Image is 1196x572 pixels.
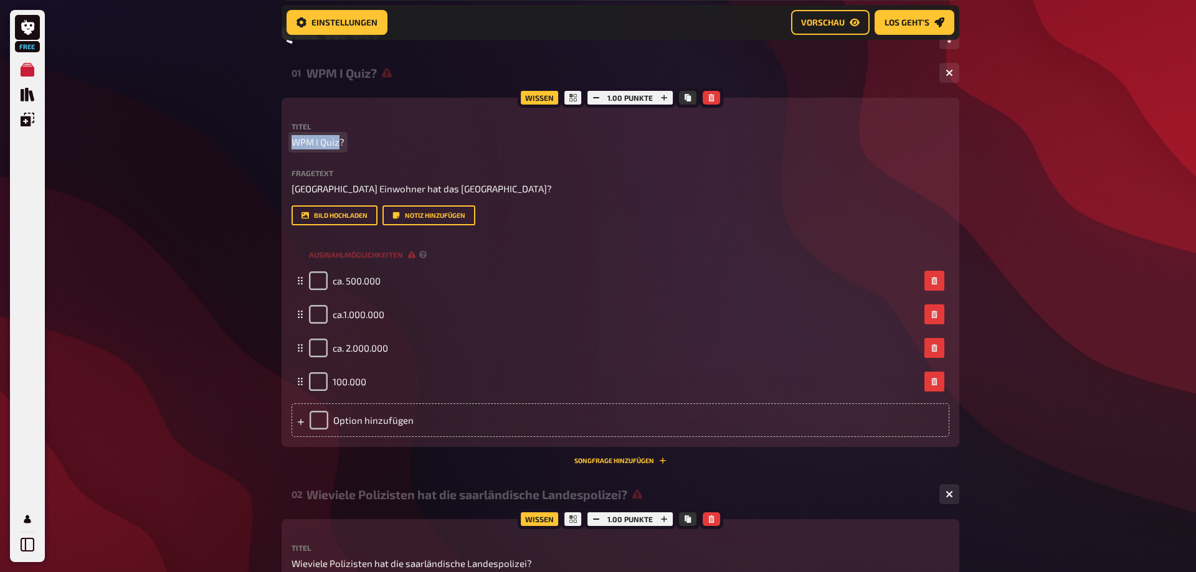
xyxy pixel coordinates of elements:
button: Notiz hinzufügen [382,205,475,225]
button: Kopieren [679,91,696,105]
a: Einstellungen [287,10,387,35]
a: Quiz Sammlung [15,82,40,107]
a: Los geht's [875,10,954,35]
span: Einstellungen [311,18,377,27]
label: Titel [292,123,949,130]
span: ca.1.000.000 [333,309,384,320]
span: ca. 2.000.000 [333,342,388,354]
label: Titel [292,544,949,551]
span: Auswahlmöglichkeiten [309,250,415,260]
div: 1.00 Punkte [584,509,676,529]
span: Vorschau [801,18,845,27]
span: Los geht's [885,18,929,27]
button: Kopieren [679,512,696,526]
span: 100.000 [333,376,366,387]
span: ca. 500.000 [333,275,381,286]
div: 1.00 Punkte [584,88,676,108]
button: Bild hochladen [292,205,377,225]
span: Free [16,43,39,50]
div: WPM I Quiz? [306,66,929,80]
a: Einblendungen [15,107,40,132]
span: [GEOGRAPHIC_DATA] Einwohner hat das [GEOGRAPHIC_DATA]? [292,183,552,194]
label: Fragetext [292,169,949,177]
div: Wissen [518,509,561,529]
div: Wissen [518,88,561,108]
div: 01 [292,67,301,78]
span: Wieviele Polizisten hat die saarländische Landespolizei? [292,556,532,571]
span: WPM I Quiz? [292,135,344,149]
a: Vorschau [791,10,870,35]
div: Wieviele Polizisten hat die saarländische Landespolizei? [306,487,929,502]
a: Mein Konto [15,507,40,532]
div: Option hinzufügen [292,403,949,437]
button: Songfrage hinzufügen [574,457,667,464]
div: 02 [292,489,301,500]
a: Meine Quizze [15,57,40,82]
